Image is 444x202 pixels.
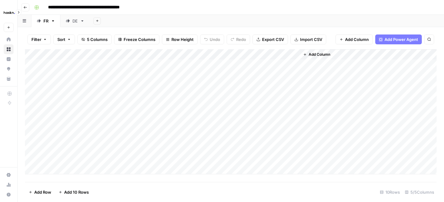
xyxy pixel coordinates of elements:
[114,34,159,44] button: Freeze Columns
[57,36,65,42] span: Sort
[345,36,369,42] span: Add Column
[227,34,250,44] button: Redo
[4,34,14,44] a: Home
[31,36,41,42] span: Filter
[77,34,112,44] button: 5 Columns
[290,34,326,44] button: Import CSV
[4,180,14,190] a: Usage
[25,187,55,197] button: Add Row
[4,7,15,18] img: Haskn Logo
[4,54,14,64] a: Insights
[210,36,220,42] span: Undo
[4,170,14,180] a: Settings
[64,189,89,195] span: Add 10 Rows
[262,36,284,42] span: Export CSV
[87,36,108,42] span: 5 Columns
[4,64,14,74] a: Opportunities
[384,36,418,42] span: Add Power Agent
[60,15,90,27] a: DE
[27,34,51,44] button: Filter
[335,34,373,44] button: Add Column
[253,34,288,44] button: Export CSV
[309,52,330,57] span: Add Column
[402,187,437,197] div: 5/5 Columns
[34,189,51,195] span: Add Row
[375,34,422,44] button: Add Power Agent
[4,190,14,200] button: Help + Support
[55,187,92,197] button: Add 10 Rows
[4,74,14,84] a: Your Data
[31,15,60,27] a: FR
[72,18,78,24] div: DE
[301,50,333,59] button: Add Column
[377,187,402,197] div: 10 Rows
[43,18,48,24] div: FR
[171,36,194,42] span: Row Height
[162,34,198,44] button: Row Height
[53,34,75,44] button: Sort
[200,34,224,44] button: Undo
[124,36,155,42] span: Freeze Columns
[300,36,322,42] span: Import CSV
[4,5,14,20] button: Workspace: Haskn
[4,44,14,54] a: Browse
[236,36,246,42] span: Redo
